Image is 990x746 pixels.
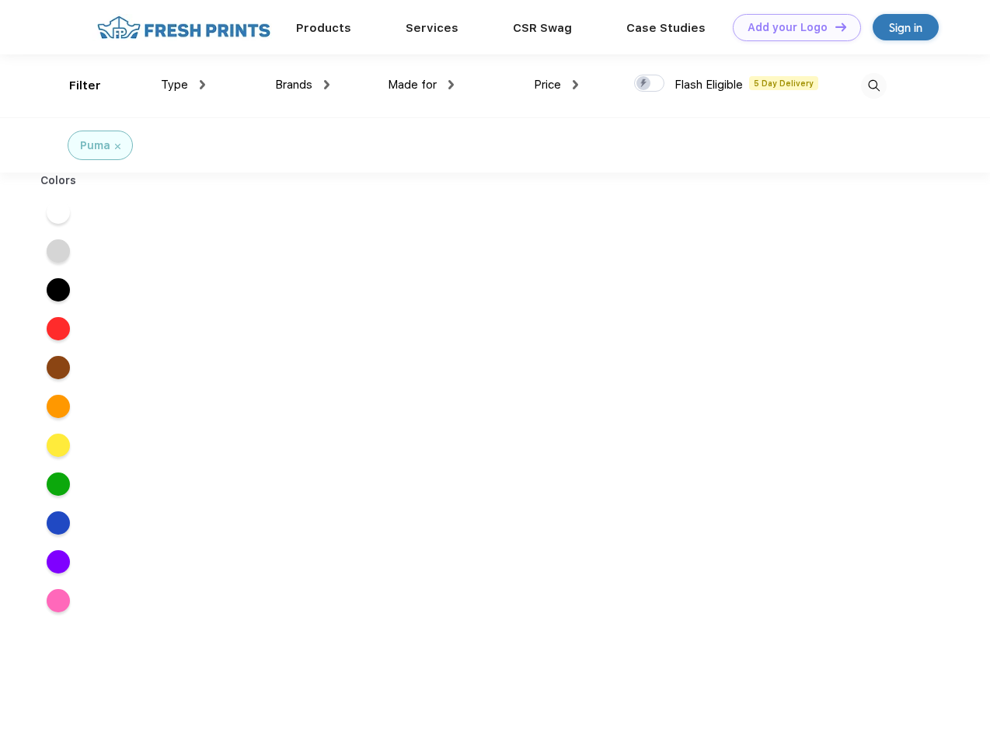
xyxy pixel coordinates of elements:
[534,78,561,92] span: Price
[861,73,887,99] img: desktop_search.svg
[573,80,578,89] img: dropdown.png
[80,138,110,154] div: Puma
[873,14,939,40] a: Sign in
[92,14,275,41] img: fo%20logo%202.webp
[749,76,818,90] span: 5 Day Delivery
[388,78,437,92] span: Made for
[835,23,846,31] img: DT
[324,80,329,89] img: dropdown.png
[69,77,101,95] div: Filter
[748,21,828,34] div: Add your Logo
[200,80,205,89] img: dropdown.png
[115,144,120,149] img: filter_cancel.svg
[448,80,454,89] img: dropdown.png
[275,78,312,92] span: Brands
[29,173,89,189] div: Colors
[161,78,188,92] span: Type
[296,21,351,35] a: Products
[406,21,458,35] a: Services
[513,21,572,35] a: CSR Swag
[889,19,922,37] div: Sign in
[675,78,743,92] span: Flash Eligible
